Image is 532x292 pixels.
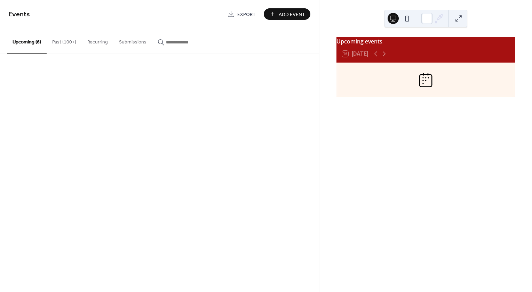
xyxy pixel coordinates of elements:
[222,8,261,20] a: Export
[7,28,47,54] button: Upcoming (6)
[336,37,515,46] div: Upcoming events
[82,28,113,53] button: Recurring
[113,28,152,53] button: Submissions
[279,11,305,18] span: Add Event
[9,8,30,21] span: Events
[47,28,82,53] button: Past (100+)
[237,11,256,18] span: Export
[264,8,310,20] button: Add Event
